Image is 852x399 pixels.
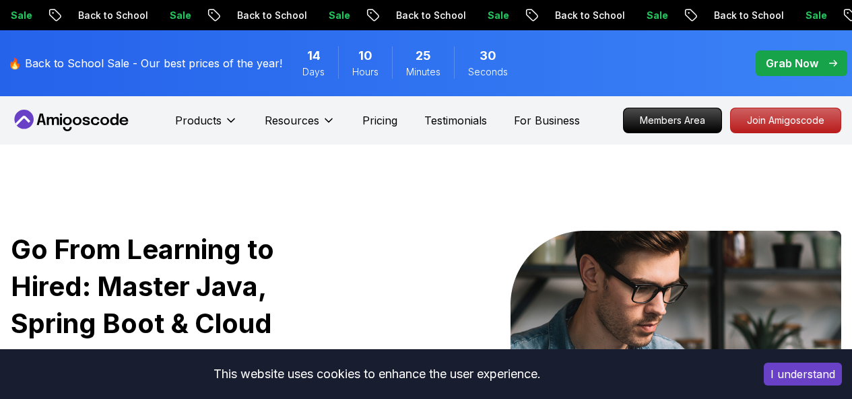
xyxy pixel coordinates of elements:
span: Seconds [468,65,508,79]
div: This website uses cookies to enhance the user experience. [10,359,744,389]
p: Back to School [214,9,305,22]
span: 10 Hours [358,46,372,65]
span: 25 Minutes [416,46,431,65]
span: 14 Days [307,46,321,65]
button: Resources [265,112,335,139]
button: Accept cookies [764,363,842,386]
button: Products [175,112,238,139]
p: Resources [265,112,319,129]
span: Minutes [406,65,440,79]
p: Sale [146,9,189,22]
p: Sale [623,9,666,22]
a: Join Amigoscode [730,108,841,133]
p: Sale [305,9,348,22]
p: Back to School [372,9,464,22]
a: For Business [514,112,580,129]
p: Sale [464,9,507,22]
p: Join Amigoscode [731,108,841,133]
a: Members Area [623,108,722,133]
p: Members Area [624,108,721,133]
p: 🔥 Back to School Sale - Our best prices of the year! [8,55,282,71]
p: Grab Now [766,55,818,71]
p: Back to School [690,9,782,22]
p: Products [175,112,222,129]
span: Days [302,65,325,79]
a: Testimonials [424,112,487,129]
a: Pricing [362,112,397,129]
span: Hours [352,65,379,79]
p: Back to School [531,9,623,22]
p: Back to School [55,9,146,22]
span: 30 Seconds [480,46,496,65]
p: Sale [782,9,825,22]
